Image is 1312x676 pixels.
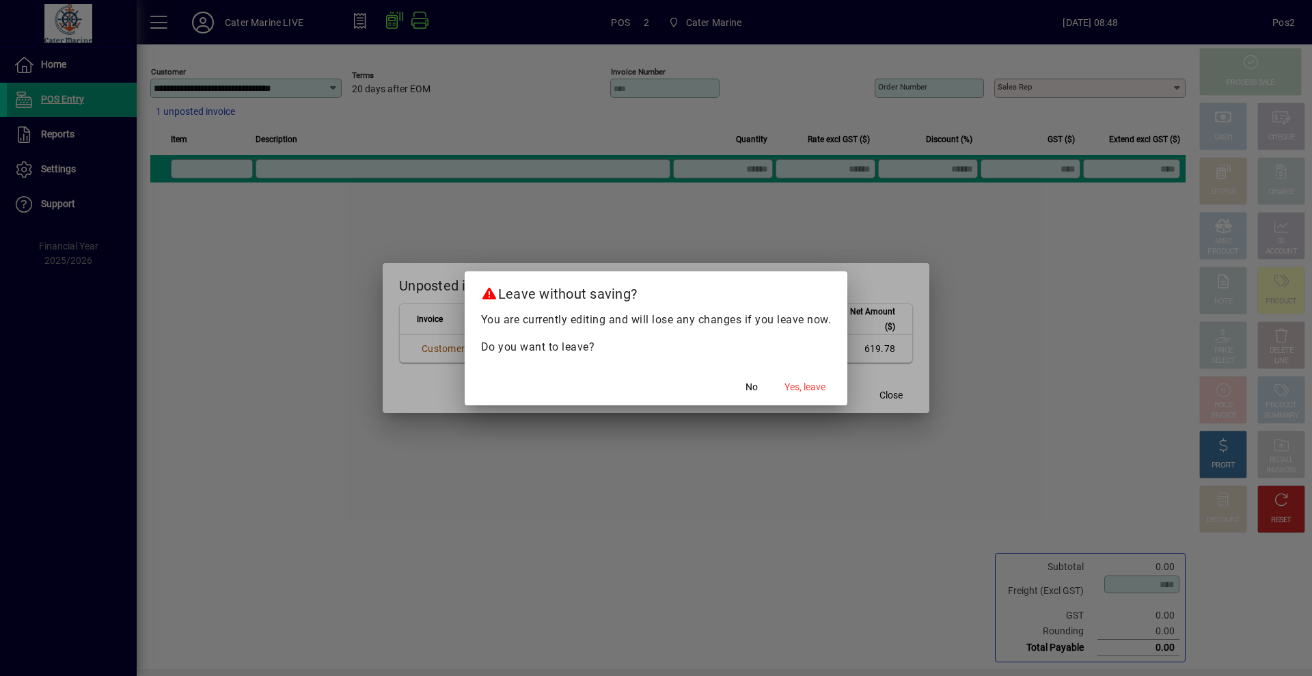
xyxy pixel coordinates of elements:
span: No [746,380,758,394]
h2: Leave without saving? [465,271,848,311]
button: Yes, leave [779,375,831,400]
button: No [730,375,774,400]
p: You are currently editing and will lose any changes if you leave now. [481,312,832,328]
p: Do you want to leave? [481,339,832,355]
span: Yes, leave [784,380,825,394]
